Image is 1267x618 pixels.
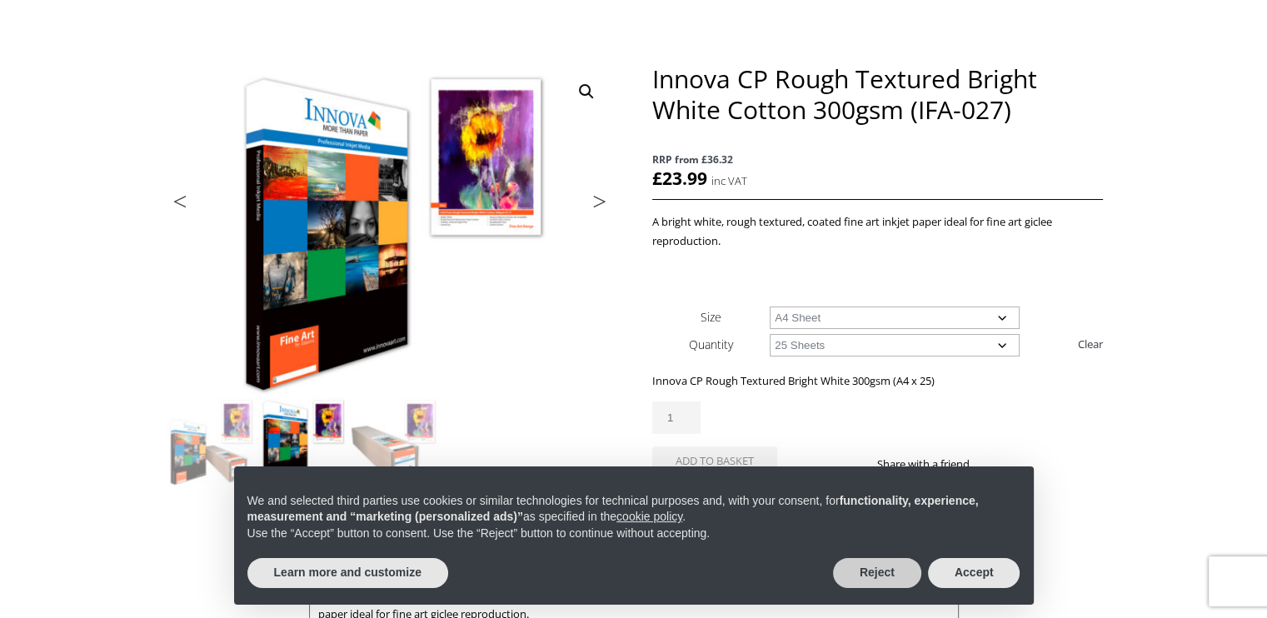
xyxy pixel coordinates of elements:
[928,558,1020,588] button: Accept
[221,453,1047,618] div: Notice
[247,526,1020,542] p: Use the “Accept” button to consent. Use the “Reject” button to continue without accepting.
[247,558,448,588] button: Learn more and customize
[701,309,721,325] label: Size
[1078,331,1103,357] a: Clear options
[652,446,777,476] button: Add to basket
[166,396,256,486] img: Innova CP Rough Textured Bright White Cotton 300gsm (IFA-027)
[257,396,347,486] img: Innova CP Rough Textured Bright White Cotton 300gsm (IFA-027) - Image 2
[652,63,1102,125] h1: Innova CP Rough Textured Bright White Cotton 300gsm (IFA-027)
[652,167,662,190] span: £
[652,167,707,190] bdi: 23.99
[247,493,1020,526] p: We and selected third parties use cookies or similar technologies for technical purposes and, wit...
[652,212,1102,251] p: A bright white, rough textured, coated fine art inkjet paper ideal for fine art giclee reproduction.
[247,494,979,524] strong: functionality, experience, measurement and “marketing (personalized ads)”
[616,510,682,523] a: cookie policy
[689,336,733,352] label: Quantity
[652,401,701,434] input: Product quantity
[833,558,921,588] button: Reject
[571,77,601,107] a: View full-screen image gallery
[349,396,439,486] img: Innova CP Rough Textured Bright White Cotton 300gsm (IFA-027) - Image 3
[652,150,1102,169] span: RRP from £36.32
[652,371,1102,391] p: Innova CP Rough Textured Bright White 300gsm (A4 x 25)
